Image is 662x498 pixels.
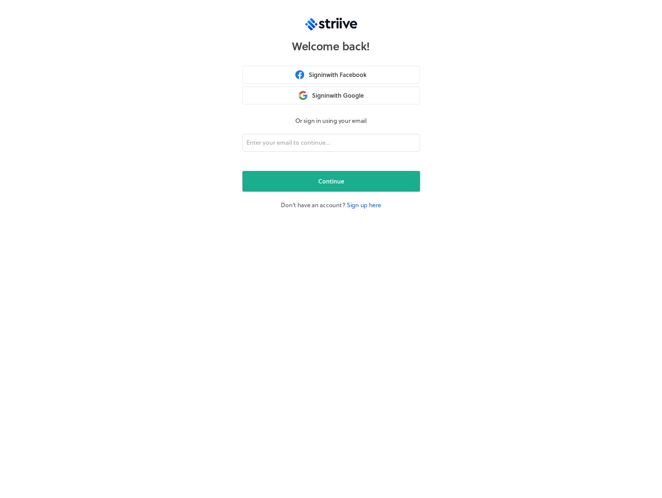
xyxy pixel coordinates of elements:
[242,134,420,152] input: Enter your email to continue...
[242,171,420,192] button: Continue
[305,18,357,30] img: logo-trans.svg
[347,201,381,209] a: Sign up here
[292,39,370,53] h1: Welcome back!
[242,87,420,104] button: Signinwith Google
[242,66,420,84] button: Signinwith Facebook
[242,201,420,209] p: Don't have an account?
[318,177,344,186] span: Continue
[242,116,420,125] p: Or sign in using your email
